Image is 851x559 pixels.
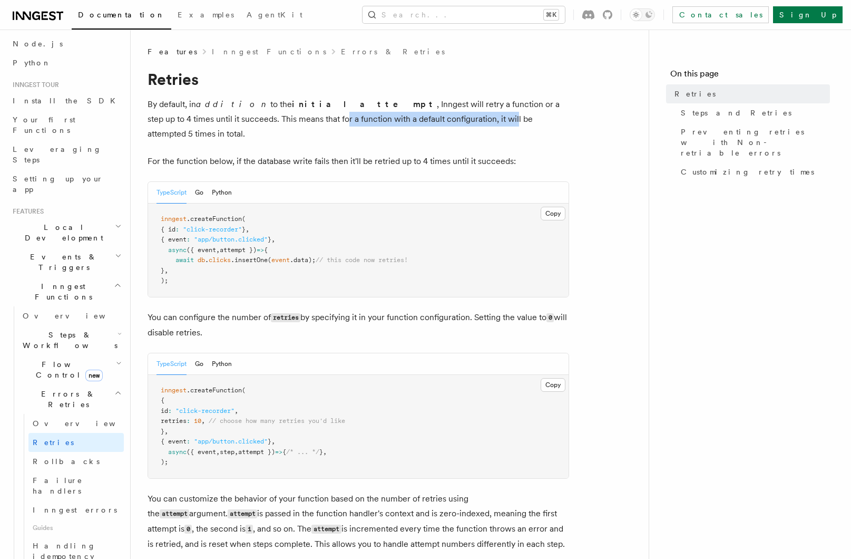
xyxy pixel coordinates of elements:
[175,407,234,415] span: "click-recorder"
[8,222,115,243] span: Local Development
[187,236,190,243] span: :
[674,89,716,99] span: Retries
[33,506,117,514] span: Inngest errors
[546,313,554,322] code: 0
[8,169,124,199] a: Setting up your app
[13,40,63,48] span: Node.js
[681,127,830,158] span: Preventing retries with Non-retriable errors
[187,438,190,445] span: :
[187,387,242,394] span: .createFunction
[175,256,194,264] span: await
[28,414,124,433] a: Overview
[264,246,268,254] span: {
[161,438,187,445] span: { event
[161,236,187,243] span: { event
[220,246,257,254] span: attempt })
[8,247,124,277] button: Events & Triggers
[13,145,102,164] span: Leveraging Steps
[195,182,203,204] button: Go
[677,103,830,122] a: Steps and Retries
[247,11,302,19] span: AgentKit
[212,182,232,204] button: Python
[242,387,246,394] span: (
[18,389,114,410] span: Errors & Retries
[33,438,74,447] span: Retries
[161,428,164,435] span: }
[677,162,830,181] a: Customizing retry times
[13,115,75,134] span: Your first Functions
[160,509,189,518] code: attempt
[240,3,309,28] a: AgentKit
[187,417,190,425] span: :
[238,448,275,456] span: attempt })
[161,458,168,466] span: );
[323,448,327,456] span: ,
[156,353,187,375] button: TypeScript
[257,246,264,254] span: =>
[8,53,124,72] a: Python
[161,267,164,274] span: }
[541,207,565,220] button: Copy
[28,519,124,536] span: Guides
[290,256,316,264] span: .data);
[168,448,187,456] span: async
[183,226,242,233] span: "click-recorder"
[184,525,192,534] code: 0
[268,256,271,264] span: (
[670,84,830,103] a: Retries
[234,407,238,415] span: ,
[85,370,103,381] span: new
[246,226,249,233] span: ,
[196,99,270,109] em: addition
[271,256,290,264] span: event
[198,256,205,264] span: db
[168,246,187,254] span: async
[148,70,569,89] h1: Retries
[33,419,141,428] span: Overview
[18,384,124,414] button: Errors & Retries
[681,108,791,118] span: Steps and Retries
[8,277,124,306] button: Inngest Functions
[164,428,168,435] span: ,
[541,378,565,392] button: Copy
[271,438,275,445] span: ,
[28,500,124,519] a: Inngest errors
[148,491,569,552] p: You can customize the behavior of your function based on the number of retries using the argument...
[681,167,814,177] span: Customizing retry times
[8,207,44,216] span: Features
[195,353,203,375] button: Go
[8,281,114,302] span: Inngest Functions
[148,46,197,57] span: Features
[148,97,569,141] p: By default, in to the , Inngest will retry a function or a step up to 4 times until it succeeds. ...
[148,310,569,340] p: You can configure the number of by specifying it in your function configuration. Setting the valu...
[18,359,116,380] span: Flow Control
[341,46,445,57] a: Errors & Retries
[33,457,100,466] span: Rollbacks
[216,246,220,254] span: ,
[13,59,51,67] span: Python
[630,8,655,21] button: Toggle dark mode
[242,226,246,233] span: }
[8,110,124,140] a: Your first Functions
[148,154,569,169] p: For the function below, if the database write fails then it'll be retried up to 4 times until it ...
[33,476,83,495] span: Failure handlers
[670,68,830,84] h4: On this page
[216,448,220,456] span: ,
[23,312,131,320] span: Overview
[228,509,257,518] code: attempt
[242,215,246,223] span: (
[194,236,268,243] span: "app/button.clicked"
[18,306,124,325] a: Overview
[544,9,559,20] kbd: ⌘K
[161,397,164,404] span: {
[677,122,830,162] a: Preventing retries with Non-retriable errors
[201,417,205,425] span: ,
[187,448,216,456] span: ({ event
[13,97,122,105] span: Install the SDK
[161,215,187,223] span: inngest
[319,448,323,456] span: }
[72,3,171,30] a: Documentation
[18,355,124,384] button: Flow Controlnew
[161,417,187,425] span: retries
[78,11,165,19] span: Documentation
